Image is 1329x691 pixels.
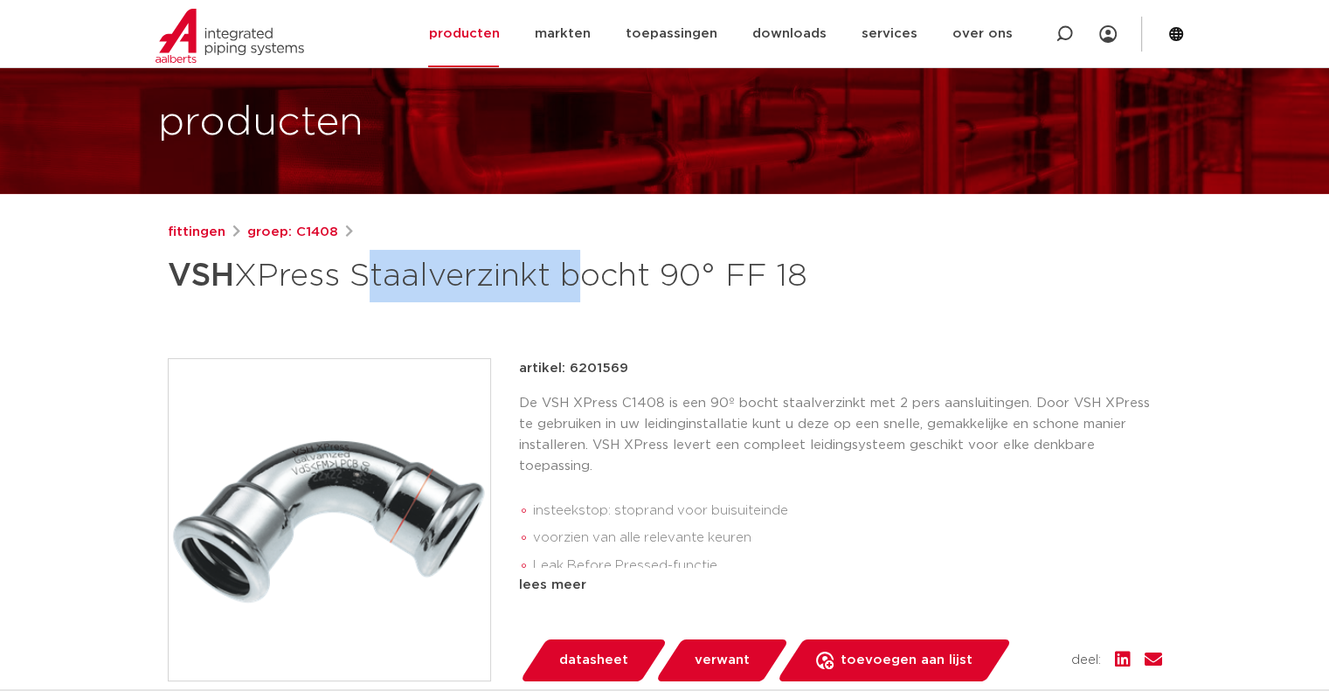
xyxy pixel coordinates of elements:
span: toevoegen aan lijst [841,646,973,674]
a: fittingen [168,222,225,243]
a: verwant [654,639,789,681]
a: datasheet [519,639,668,681]
p: artikel: 6201569 [519,358,628,379]
li: Leak Before Pressed-functie [533,552,1162,580]
h1: XPress Staalverzinkt bocht 90° FF 18 [168,250,824,302]
li: insteekstop: stoprand voor buisuiteinde [533,497,1162,525]
p: De VSH XPress C1408 is een 90º bocht staalverzinkt met 2 pers aansluitingen. Door VSH XPress te g... [519,393,1162,477]
div: lees meer [519,575,1162,596]
span: deel: [1071,650,1101,671]
h1: producten [158,95,363,151]
strong: VSH [168,260,234,292]
div: my IPS [1099,15,1117,53]
a: groep: C1408 [247,222,338,243]
img: Product Image for VSH XPress Staalverzinkt bocht 90° FF 18 [169,359,490,681]
li: voorzien van alle relevante keuren [533,524,1162,552]
span: datasheet [559,646,628,674]
span: verwant [695,646,750,674]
